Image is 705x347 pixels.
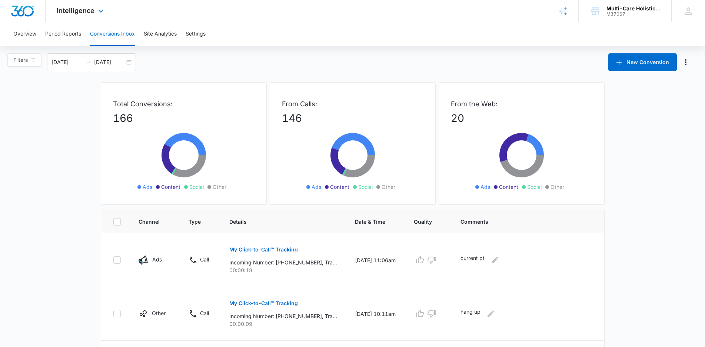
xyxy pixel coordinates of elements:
p: 00:00:09 [229,320,337,328]
input: Start date [51,58,82,66]
span: Type [189,218,201,226]
p: Incoming Number: [PHONE_NUMBER], Tracking Number: [PHONE_NUMBER], Ring To: [PHONE_NUMBER], Caller... [229,258,337,266]
span: Ads [143,183,152,191]
span: Ads [312,183,321,191]
button: Overview [13,22,36,46]
span: Other [213,183,226,191]
button: Site Analytics [144,22,177,46]
p: 00:00:18 [229,266,337,274]
div: account id [606,11,661,17]
span: Date & Time [355,218,385,226]
p: 166 [113,110,255,126]
button: My Click-to-Call™ Tracking [229,294,298,312]
p: My Click-to-Call™ Tracking [229,301,298,306]
p: Total Conversions: [113,99,255,109]
span: Social [527,183,542,191]
span: Social [358,183,373,191]
span: Details [229,218,326,226]
span: Content [161,183,180,191]
span: Content [330,183,349,191]
button: Edit Comments [485,308,497,320]
p: hang up [460,308,480,320]
button: My Click-to-Call™ Tracking [229,241,298,258]
span: Social [189,183,204,191]
p: Call [200,309,209,317]
p: Ads [152,256,162,263]
button: Settings [186,22,206,46]
td: [DATE] 10:11am [346,287,405,341]
p: Call [200,256,209,263]
input: End date [94,58,125,66]
span: Quality [414,218,432,226]
button: Manage Numbers [680,56,692,68]
span: Other [382,183,395,191]
button: Edit Comments [489,254,501,266]
td: [DATE] 11:06am [346,233,405,287]
p: Other [152,309,166,317]
p: From the Web: [451,99,592,109]
span: Content [499,183,518,191]
button: Conversions Inbox [90,22,135,46]
p: current pt [460,254,485,266]
span: to [85,59,91,65]
button: Period Reports [45,22,81,46]
button: Filters [7,53,42,67]
span: Channel [139,218,160,226]
span: Filters [13,56,28,64]
p: From Calls: [282,99,423,109]
button: New Conversion [608,53,677,71]
span: Other [551,183,564,191]
span: Ads [480,183,490,191]
span: Comments [460,218,581,226]
p: Incoming Number: [PHONE_NUMBER], Tracking Number: [PHONE_NUMBER], Ring To: [PHONE_NUMBER], Caller... [229,312,337,320]
div: account name [606,6,661,11]
span: Intelligence [57,7,94,14]
p: 20 [451,110,592,126]
span: swap-right [85,59,91,65]
p: 146 [282,110,423,126]
p: My Click-to-Call™ Tracking [229,247,298,252]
